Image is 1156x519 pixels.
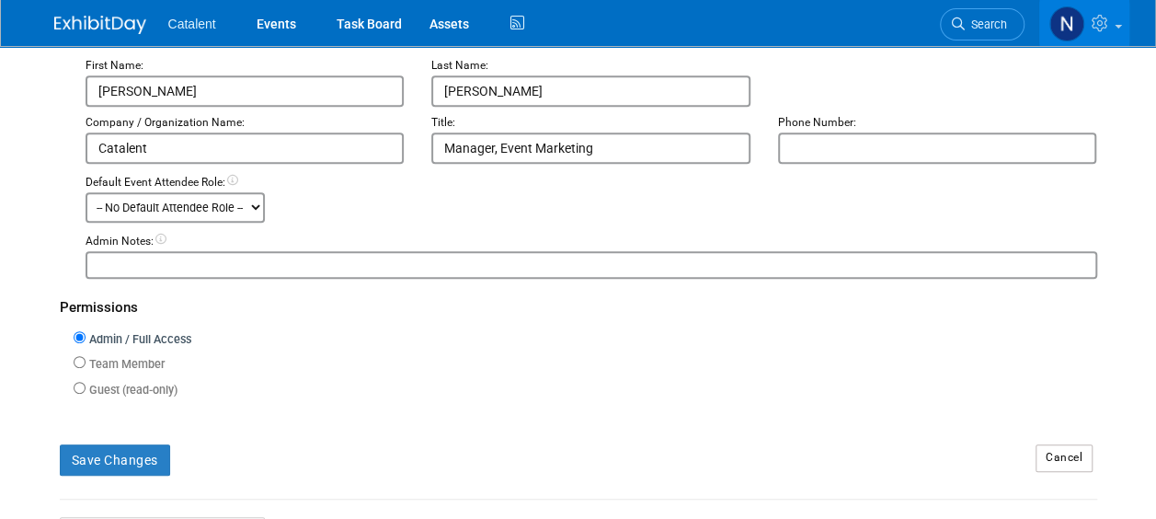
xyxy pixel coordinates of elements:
div: Title: [431,115,750,132]
img: ExhibitDay [54,16,146,34]
div: Last Name: [431,58,750,75]
div: Company / Organization Name: [86,115,405,132]
label: Guest (read-only) [86,382,177,399]
div: Permissions [60,279,1097,328]
div: Default Event Attendee Role: [86,175,1097,191]
div: Admin Notes: [86,234,1097,250]
label: Team Member [86,356,165,374]
button: Save Changes [60,444,170,476]
div: First Name: [86,58,405,75]
a: Cancel [1036,444,1093,472]
a: Search [940,8,1024,40]
img: Nicole Bullock [1049,6,1084,41]
span: Search [965,17,1007,31]
label: Admin / Full Access [86,331,191,349]
div: Phone Number: [778,115,1097,132]
span: Catalent [168,17,216,31]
